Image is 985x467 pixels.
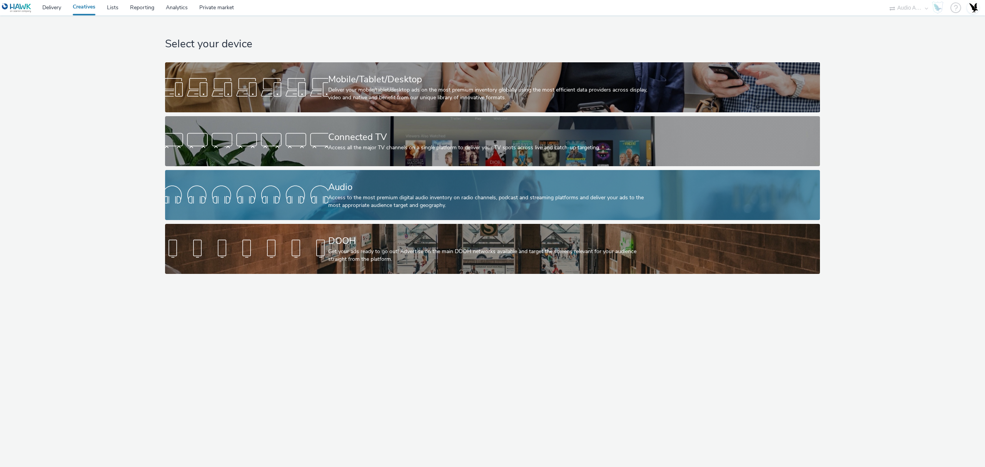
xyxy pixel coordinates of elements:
img: Account UK [967,2,979,13]
div: DOOH [328,234,654,248]
div: Access to the most premium digital audio inventory on radio channels, podcast and streaming platf... [328,194,654,210]
a: DOOHGet your ads ready to go out! Advertise on the main DOOH networks available and target the sc... [165,224,820,274]
img: undefined Logo [2,3,32,13]
div: Connected TV [328,130,654,144]
a: Connected TVAccess all the major TV channels on a single platform to deliver your TV spots across... [165,116,820,166]
div: Mobile/Tablet/Desktop [328,73,654,86]
a: Mobile/Tablet/DesktopDeliver your mobile/tablet/desktop ads on the most premium inventory globall... [165,62,820,112]
div: Audio [328,180,654,194]
div: Get your ads ready to go out! Advertise on the main DOOH networks available and target the screen... [328,248,654,264]
a: Hawk Academy [932,2,947,14]
a: AudioAccess to the most premium digital audio inventory on radio channels, podcast and streaming ... [165,170,820,220]
img: Hawk Academy [932,2,943,14]
div: Access all the major TV channels on a single platform to deliver your TV spots across live and ca... [328,144,654,152]
h1: Select your device [165,37,820,52]
div: Deliver your mobile/tablet/desktop ads on the most premium inventory globally using the most effi... [328,86,654,102]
